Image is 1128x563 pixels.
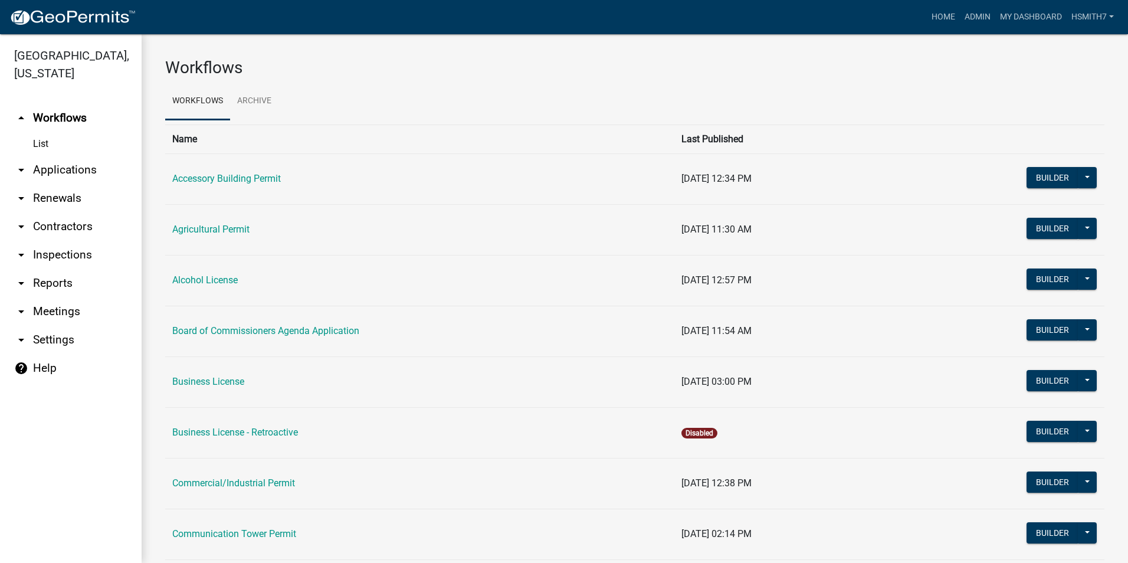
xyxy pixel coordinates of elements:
[1067,6,1119,28] a: hsmith7
[172,274,238,286] a: Alcohol License
[172,325,359,336] a: Board of Commissioners Agenda Application
[1027,218,1078,239] button: Builder
[172,224,250,235] a: Agricultural Permit
[172,528,296,539] a: Communication Tower Permit
[1027,319,1078,341] button: Builder
[165,125,674,153] th: Name
[14,248,28,262] i: arrow_drop_down
[681,325,752,336] span: [DATE] 11:54 AM
[681,224,752,235] span: [DATE] 11:30 AM
[1027,269,1078,290] button: Builder
[1027,522,1078,544] button: Builder
[681,376,752,387] span: [DATE] 03:00 PM
[681,528,752,539] span: [DATE] 02:14 PM
[995,6,1067,28] a: My Dashboard
[681,173,752,184] span: [DATE] 12:34 PM
[14,276,28,290] i: arrow_drop_down
[14,305,28,319] i: arrow_drop_down
[172,376,244,387] a: Business License
[927,6,960,28] a: Home
[172,477,295,489] a: Commercial/Industrial Permit
[1027,472,1078,493] button: Builder
[681,477,752,489] span: [DATE] 12:38 PM
[14,111,28,125] i: arrow_drop_up
[681,428,717,438] span: Disabled
[165,58,1104,78] h3: Workflows
[172,173,281,184] a: Accessory Building Permit
[230,83,278,120] a: Archive
[14,220,28,234] i: arrow_drop_down
[960,6,995,28] a: Admin
[1027,370,1078,391] button: Builder
[165,83,230,120] a: Workflows
[14,191,28,205] i: arrow_drop_down
[681,274,752,286] span: [DATE] 12:57 PM
[14,333,28,347] i: arrow_drop_down
[674,125,888,153] th: Last Published
[14,361,28,375] i: help
[1027,167,1078,188] button: Builder
[1027,421,1078,442] button: Builder
[14,163,28,177] i: arrow_drop_down
[172,427,298,438] a: Business License - Retroactive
